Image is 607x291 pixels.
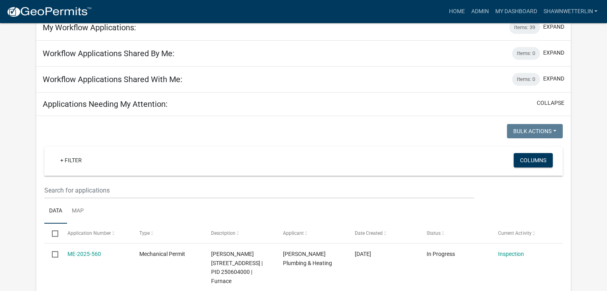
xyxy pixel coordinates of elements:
[498,251,524,257] a: Inspection
[507,124,563,138] button: Bulk Actions
[54,153,88,167] a: + Filter
[283,230,303,236] span: Applicant
[67,251,101,257] a: ME-2025-560
[347,224,419,243] datatable-header-cell: Date Created
[492,4,540,19] a: My Dashboard
[131,224,203,243] datatable-header-cell: Type
[512,47,540,60] div: Items: 0
[509,21,540,34] div: Items: 39
[498,230,531,236] span: Current Activity
[354,251,371,257] span: 09/22/2025
[283,251,332,266] span: Niebuhr Plumbing & Heating
[543,23,564,31] button: expand
[43,49,174,58] h5: Workflow Applications Shared By Me:
[211,230,235,236] span: Description
[540,4,601,19] a: ShawnWetterlin
[543,49,564,57] button: expand
[44,182,474,199] input: Search for applications
[43,23,136,32] h5: My Workflow Applications:
[537,99,564,107] button: collapse
[139,230,150,236] span: Type
[512,73,540,86] div: Items: 0
[445,4,468,19] a: Home
[43,99,168,109] h5: Applications Needing My Attention:
[419,224,490,243] datatable-header-cell: Status
[44,224,59,243] datatable-header-cell: Select
[203,224,275,243] datatable-header-cell: Description
[67,230,111,236] span: Application Number
[468,4,492,19] a: Admin
[354,230,382,236] span: Date Created
[426,230,440,236] span: Status
[43,75,182,84] h5: Workflow Applications Shared With Me:
[59,224,131,243] datatable-header-cell: Application Number
[44,199,67,224] a: Data
[543,75,564,83] button: expand
[514,153,553,167] button: Columns
[67,199,89,224] a: Map
[275,224,347,243] datatable-header-cell: Applicant
[490,224,562,243] datatable-header-cell: Current Activity
[426,251,455,257] span: In Progress
[139,251,185,257] span: Mechanical Permit
[211,251,263,284] span: SMITH, THERESA 511 7TH ST S, Houston County | PID 250604000 | Furnace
